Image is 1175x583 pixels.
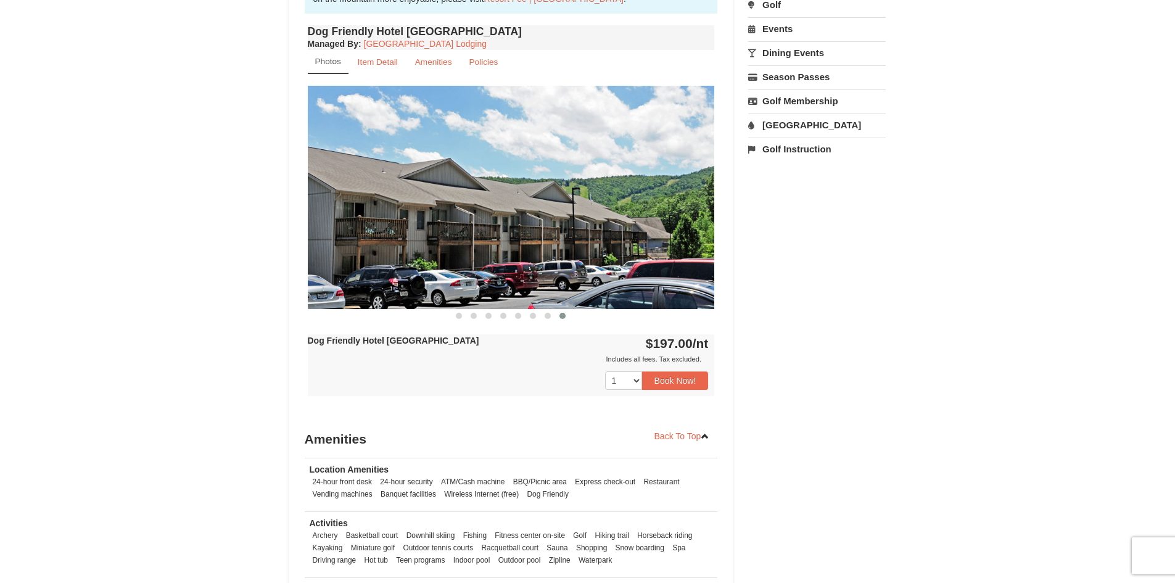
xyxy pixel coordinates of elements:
a: Golf Instruction [748,138,886,160]
h3: Amenities [305,427,718,452]
li: Dog Friendly [524,488,571,500]
li: Restaurant [640,476,682,488]
strong: $197.00 [646,336,709,350]
li: Teen programs [393,554,448,566]
small: Policies [469,57,498,67]
a: Golf Membership [748,89,886,112]
span: Managed By [308,39,358,49]
button: Book Now! [642,371,709,390]
li: Driving range [310,554,360,566]
li: Shopping [573,542,610,554]
small: Amenities [415,57,452,67]
li: Vending machines [310,488,376,500]
a: Amenities [407,50,460,74]
li: 24-hour front desk [310,476,376,488]
strong: Dog Friendly Hotel [GEOGRAPHIC_DATA] [308,336,479,345]
li: Miniature golf [348,542,398,554]
strong: Activities [310,518,348,528]
span: /nt [693,336,709,350]
strong: : [308,39,361,49]
li: Fitness center on-site [492,529,568,542]
a: Item Detail [350,50,406,74]
a: Events [748,17,886,40]
a: Policies [461,50,506,74]
li: ATM/Cash machine [438,476,508,488]
div: Includes all fees. Tax excluded. [308,353,709,365]
img: 18876286-40-c42fb63f.jpg [308,86,715,308]
li: Outdoor pool [495,554,544,566]
li: Horseback riding [634,529,695,542]
li: Racquetball court [478,542,542,554]
li: Golf [570,529,590,542]
li: Outdoor tennis courts [400,542,476,554]
li: Banquet facilities [377,488,439,500]
strong: Location Amenities [310,465,389,474]
li: Fishing [460,529,490,542]
small: Item Detail [358,57,398,67]
h4: Dog Friendly Hotel [GEOGRAPHIC_DATA] [308,25,715,38]
li: 24-hour security [377,476,435,488]
li: Spa [669,542,688,554]
li: Basketball court [343,529,402,542]
a: Photos [308,50,348,74]
a: Dining Events [748,41,886,64]
li: BBQ/Picnic area [510,476,570,488]
li: Downhill skiing [403,529,458,542]
li: Hiking trail [592,529,632,542]
small: Photos [315,57,341,66]
li: Express check-out [572,476,638,488]
a: [GEOGRAPHIC_DATA] Lodging [364,39,487,49]
li: Zipline [546,554,574,566]
li: Kayaking [310,542,346,554]
li: Archery [310,529,341,542]
li: Sauna [543,542,571,554]
a: [GEOGRAPHIC_DATA] [748,114,886,136]
li: Wireless Internet (free) [441,488,522,500]
li: Indoor pool [450,554,493,566]
a: Back To Top [646,427,718,445]
li: Waterpark [575,554,615,566]
li: Snow boarding [612,542,667,554]
li: Hot tub [361,554,391,566]
a: Season Passes [748,65,886,88]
